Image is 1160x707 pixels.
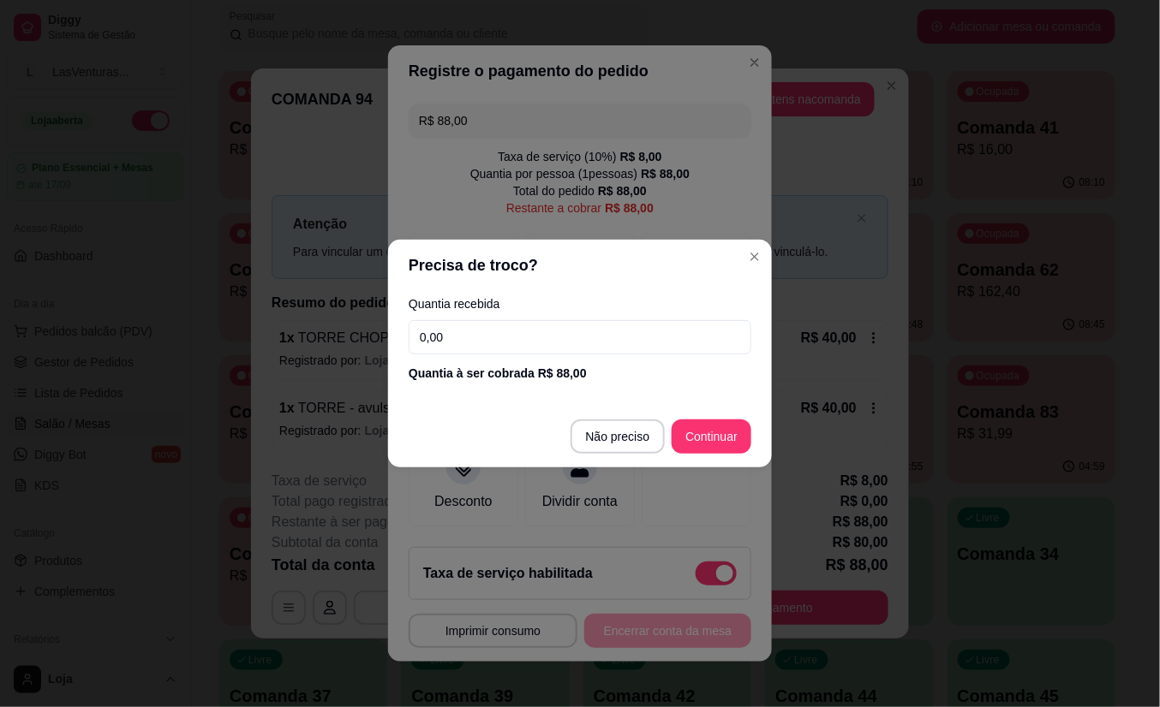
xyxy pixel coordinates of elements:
button: Continuar [672,419,751,454]
header: Precisa de troco? [388,240,772,291]
div: Quantia à ser cobrada R$ 88,00 [409,365,751,382]
button: Não preciso [571,419,666,454]
label: Quantia recebida [409,298,751,310]
button: Close [741,243,768,270]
